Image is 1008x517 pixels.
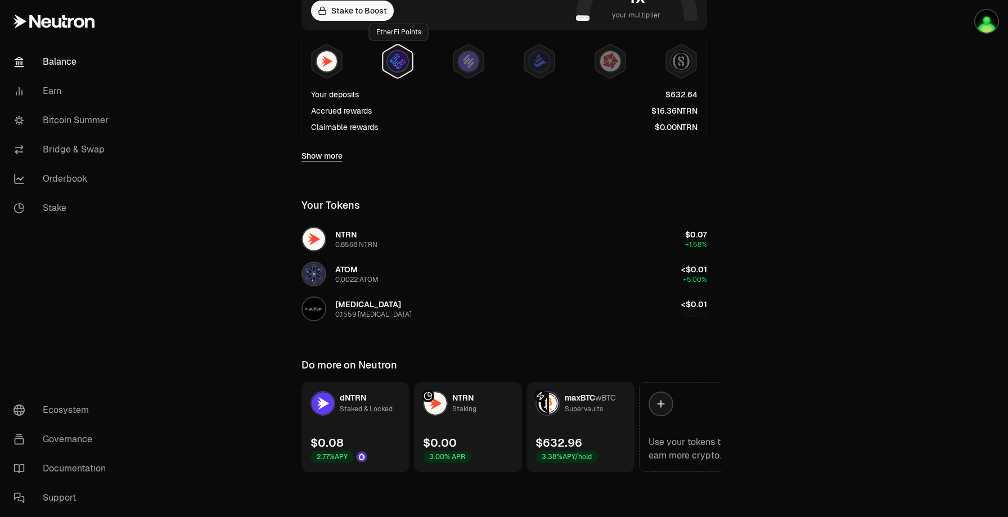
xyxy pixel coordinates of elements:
[529,51,550,71] img: Bedrock Diamonds
[4,454,121,483] a: Documentation
[526,382,634,472] a: maxBTC LogowBTC LogomaxBTCwBTCSupervaults$632.963.38%APY/hold
[4,47,121,77] a: Balance
[369,24,429,41] div: EtherFi Points
[317,51,337,71] img: NTRN
[335,275,379,284] div: 0.0022 ATOM
[335,299,401,309] span: [MEDICAL_DATA]
[303,263,325,285] img: ATOM Logo
[4,77,121,106] a: Earn
[4,425,121,454] a: Governance
[565,403,603,415] div: Supervaults
[639,382,747,472] a: Use your tokens to earn more crypto.
[537,392,547,415] img: maxBTC Logo
[301,150,343,161] a: Show more
[681,264,707,275] span: <$0.01
[303,298,325,320] img: AUTISM Logo
[535,451,598,463] div: 3.38% APY/hold
[335,230,357,240] span: NTRN
[303,228,325,250] img: NTRN Logo
[458,51,479,71] img: Solv Points
[685,240,707,249] span: +1.58%
[4,135,121,164] a: Bridge & Swap
[685,230,707,240] span: $0.07
[452,403,476,415] div: Staking
[4,483,121,512] a: Support
[295,222,714,256] button: NTRN LogoNTRN0.8568 NTRN$0.07+1.58%
[565,393,595,403] span: maxBTC
[301,197,360,213] div: Your Tokens
[535,435,582,451] div: $632.96
[310,451,354,463] div: 2.77% APY
[681,299,707,309] span: <$0.01
[335,240,377,249] div: 0.8568 NTRN
[310,435,344,451] div: $0.08
[4,164,121,194] a: Orderbook
[649,435,737,462] div: Use your tokens to earn more crypto.
[301,382,409,472] a: dNTRN LogodNTRNStaked & Locked$0.082.77%APYDrop
[295,257,714,291] button: ATOM LogoATOM0.0022 ATOM<$0.01+5.00%
[357,452,366,461] img: Drop
[4,395,121,425] a: Ecosystem
[612,10,661,21] span: your multiplier
[311,89,359,100] div: Your deposits
[295,292,714,326] button: AUTISM Logo[MEDICAL_DATA]0.1559 [MEDICAL_DATA]<$0.01+0.00%
[423,451,471,463] div: 3.00% APR
[311,1,394,21] a: Stake to Boost
[600,51,620,71] img: Mars Fragments
[335,264,358,275] span: ATOM
[340,393,366,403] span: dNTRN
[549,392,559,415] img: wBTC Logo
[671,51,691,71] img: Structured Points
[683,275,707,284] span: +5.00%
[335,310,412,319] div: 0.1559 [MEDICAL_DATA]
[311,122,378,133] div: Claimable rewards
[452,393,474,403] span: NTRN
[311,105,372,116] div: Accrued rewards
[4,194,121,223] a: Stake
[312,392,334,415] img: dNTRN Logo
[388,51,408,71] img: EtherFi Points
[4,106,121,135] a: Bitcoin Summer
[424,392,447,415] img: NTRN Logo
[414,382,522,472] a: NTRN LogoNTRNStaking$0.003.00% APR
[595,393,616,403] span: wBTC
[340,403,393,415] div: Staked & Locked
[423,435,457,451] div: $0.00
[301,357,397,373] div: Do more on Neutron
[683,310,707,319] span: +0.00%
[975,10,998,33] img: Cosmos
